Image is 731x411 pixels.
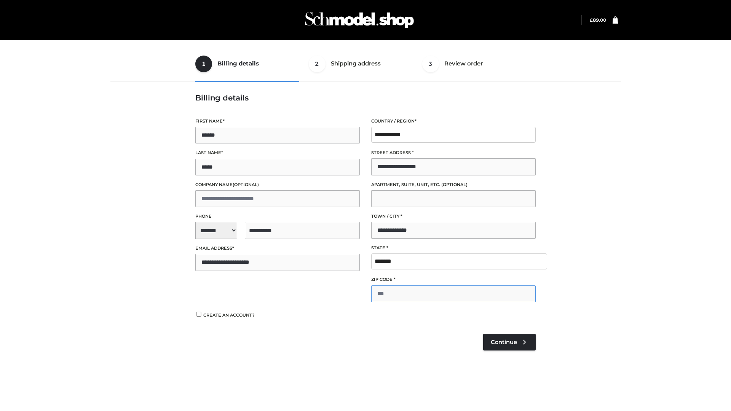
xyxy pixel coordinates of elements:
label: Company name [195,181,360,188]
h3: Billing details [195,93,536,102]
label: Apartment, suite, unit, etc. [371,181,536,188]
label: Phone [195,213,360,220]
img: Schmodel Admin 964 [302,5,417,35]
label: Town / City [371,213,536,220]
span: Continue [491,339,517,346]
label: Street address [371,149,536,156]
a: £89.00 [590,17,606,23]
label: Email address [195,245,360,252]
label: Last name [195,149,360,156]
span: Create an account? [203,312,255,318]
a: Continue [483,334,536,350]
bdi: 89.00 [590,17,606,23]
label: State [371,244,536,252]
span: (optional) [441,182,468,187]
label: Country / Region [371,118,536,125]
input: Create an account? [195,312,202,317]
label: ZIP Code [371,276,536,283]
span: £ [590,17,593,23]
span: (optional) [233,182,259,187]
label: First name [195,118,360,125]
